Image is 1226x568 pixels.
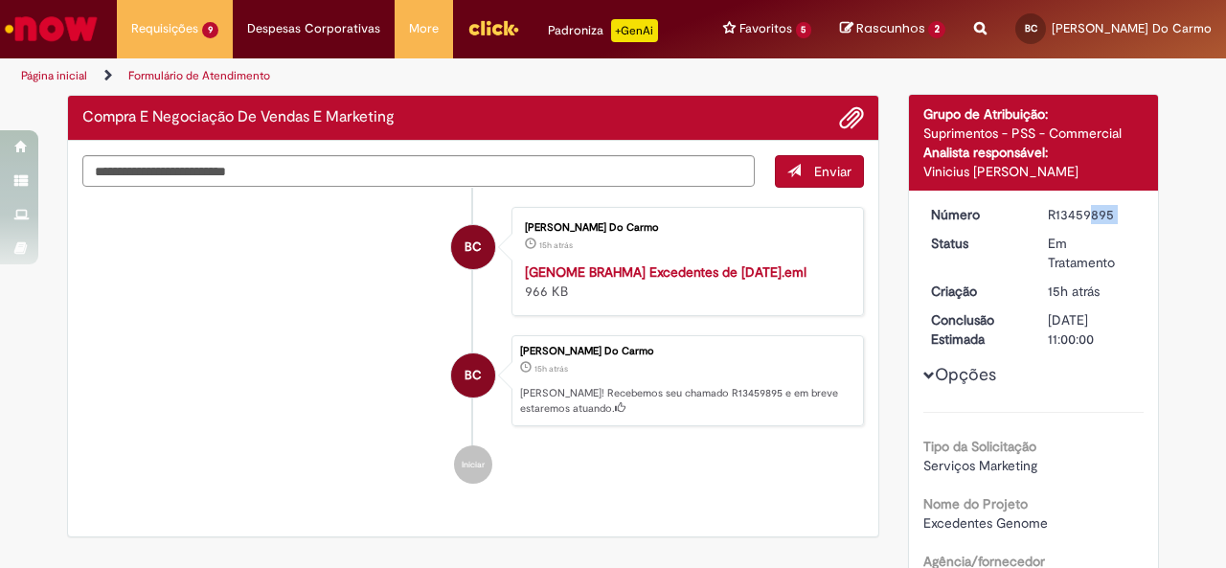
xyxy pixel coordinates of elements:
[775,155,864,188] button: Enviar
[2,10,101,48] img: ServiceNow
[1048,282,1137,301] div: 28/08/2025 18:51:09
[534,363,568,375] time: 28/08/2025 18:51:09
[82,335,864,427] li: Beatriz Stelle Bucallon Do Carmo
[131,19,198,38] span: Requisições
[1048,283,1100,300] span: 15h atrás
[928,21,945,38] span: 2
[839,105,864,130] button: Adicionar anexos
[923,143,1145,162] div: Analista responsável:
[539,239,573,251] span: 15h atrás
[814,163,851,180] span: Enviar
[917,205,1034,224] dt: Número
[923,438,1036,455] b: Tipo da Solicitação
[1025,22,1037,34] span: BC
[923,514,1048,532] span: Excedentes Genome
[82,109,395,126] h2: Compra E Negociação De Vendas E Marketing Histórico de tíquete
[796,22,812,38] span: 5
[465,352,482,398] span: BC
[409,19,439,38] span: More
[534,363,568,375] span: 15h atrás
[82,155,755,187] textarea: Digite sua mensagem aqui...
[525,222,844,234] div: [PERSON_NAME] Do Carmo
[525,262,844,301] div: 966 KB
[923,124,1145,143] div: Suprimentos - PSS - Commercial
[548,19,658,42] div: Padroniza
[128,68,270,83] a: Formulário de Atendimento
[539,239,573,251] time: 28/08/2025 18:50:57
[923,457,1037,474] span: Serviços Marketing
[923,162,1145,181] div: Vinicius [PERSON_NAME]
[739,19,792,38] span: Favoritos
[451,225,495,269] div: Beatriz Stelle Bucallon Do Carmo
[923,495,1028,512] b: Nome do Projeto
[202,22,218,38] span: 9
[14,58,803,94] ul: Trilhas de página
[1048,205,1137,224] div: R13459895
[1052,20,1212,36] span: [PERSON_NAME] Do Carmo
[467,13,519,42] img: click_logo_yellow_360x200.png
[21,68,87,83] a: Página inicial
[451,353,495,398] div: Beatriz Stelle Bucallon Do Carmo
[465,224,482,270] span: BC
[525,263,806,281] a: [GENOME BRAHMA] Excedentes de [DATE].eml
[917,282,1034,301] dt: Criação
[840,20,945,38] a: Rascunhos
[917,310,1034,349] dt: Conclusão Estimada
[1048,234,1137,272] div: Em Tratamento
[923,104,1145,124] div: Grupo de Atribuição:
[917,234,1034,253] dt: Status
[82,188,864,504] ul: Histórico de tíquete
[856,19,925,37] span: Rascunhos
[247,19,380,38] span: Despesas Corporativas
[520,386,853,416] p: [PERSON_NAME]! Recebemos seu chamado R13459895 e em breve estaremos atuando.
[611,19,658,42] p: +GenAi
[520,346,853,357] div: [PERSON_NAME] Do Carmo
